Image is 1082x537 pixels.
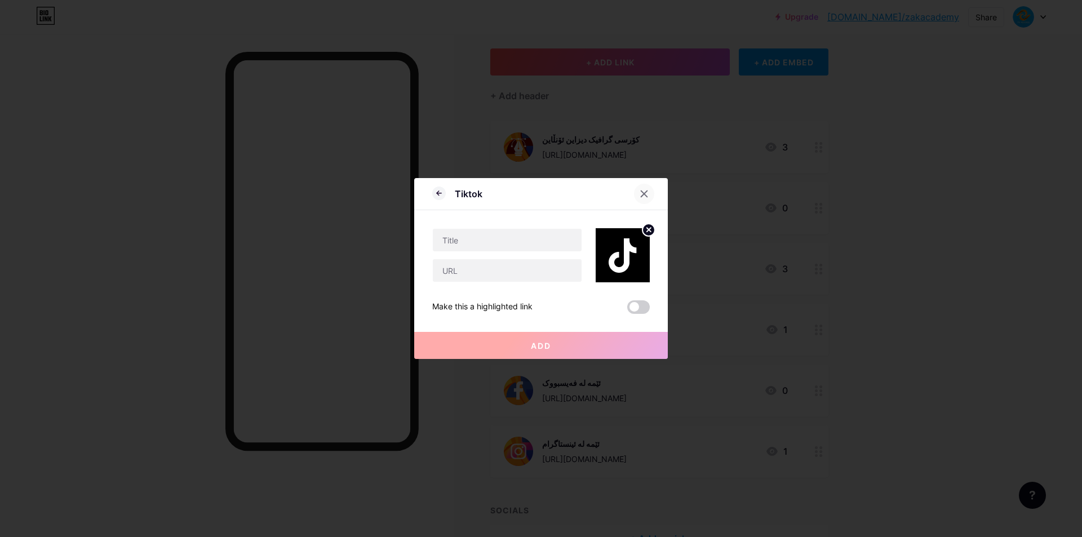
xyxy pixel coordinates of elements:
div: Make this a highlighted link [432,300,533,314]
button: Add [414,332,668,359]
div: Tiktok [455,187,482,201]
input: URL [433,259,582,282]
input: Title [433,229,582,251]
img: link_thumbnail [596,228,650,282]
span: Add [531,341,551,350]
